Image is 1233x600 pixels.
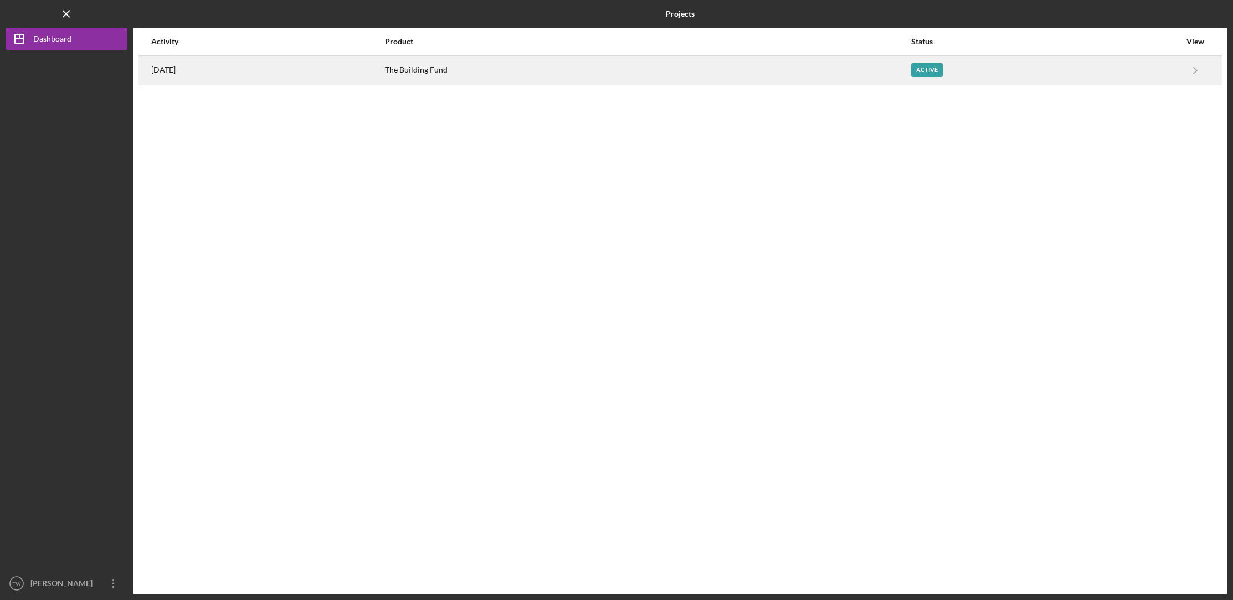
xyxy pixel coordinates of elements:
div: Product [385,37,911,46]
button: TW[PERSON_NAME] [6,572,127,594]
div: Activity [151,37,384,46]
div: Active [911,63,943,77]
div: [PERSON_NAME] [28,572,100,597]
button: Dashboard [6,28,127,50]
div: Dashboard [33,28,71,53]
b: Projects [666,9,695,18]
div: View [1181,37,1209,46]
div: Status [911,37,1180,46]
div: The Building Fund [385,57,911,84]
text: TW [13,581,22,587]
time: 2025-08-31 15:46 [151,65,176,74]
